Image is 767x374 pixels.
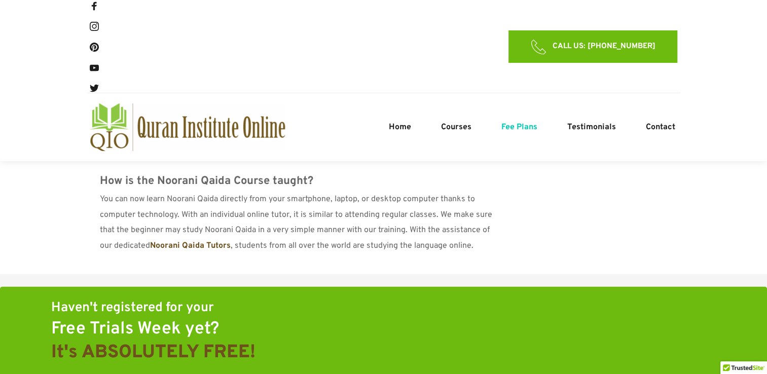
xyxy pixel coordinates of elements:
[645,121,675,133] span: Contact
[508,30,677,63] a: CALL US: [PHONE_NUMBER]
[100,174,313,188] span: How is the Noorani Qaida Course taught?
[100,194,494,250] span: You can now learn Noorani Qaida directly from your smartphone, laptop, or desktop computer thanks...
[231,241,473,251] span: , students from all over the world are studying the language online.
[552,41,655,53] span: CALL US: [PHONE_NUMBER]
[498,121,539,133] a: Fee Plans
[501,121,537,133] span: Fee Plans
[643,121,677,133] a: Contact
[51,300,214,316] span: Haven't registered for your
[388,121,411,133] span: Home
[438,121,473,133] a: Courses
[386,121,413,133] a: Home
[150,241,231,251] a: Noorani Qaida Tutors
[51,341,255,364] span: It's ABSOLUTELY FREE!
[51,318,219,340] span: Free Trials Week yet?
[567,121,615,133] span: Testimonials
[441,121,471,133] span: Courses
[90,103,285,151] a: quran-institute-online-australia
[564,121,618,133] a: Testimonials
